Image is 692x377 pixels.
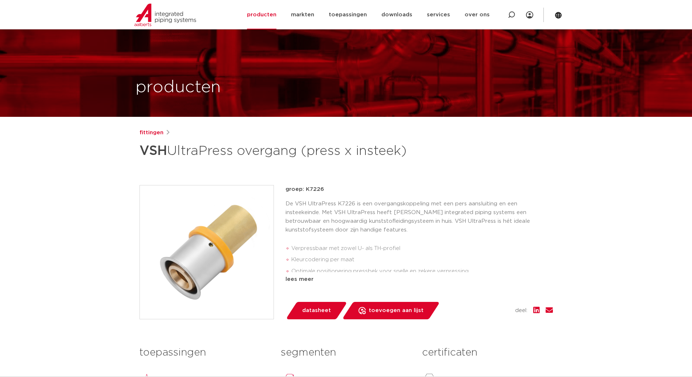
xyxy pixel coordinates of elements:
h1: UltraPress overgang (press x insteek) [139,140,412,162]
span: datasheet [302,305,331,316]
span: toevoegen aan lijst [369,305,424,316]
a: datasheet [286,302,347,319]
p: groep: K7226 [286,185,553,194]
li: Kleurcodering per maat [291,254,553,266]
strong: VSH [139,144,167,157]
h3: certificaten [422,345,553,360]
h3: toepassingen [139,345,270,360]
a: fittingen [139,128,163,137]
h3: segmenten [281,345,411,360]
p: De VSH UltraPress K7226 is een overgangskoppeling met een pers aansluiting en een insteekeinde. M... [286,200,553,234]
span: deel: [515,306,527,315]
li: Verpressbaar met zowel U- als TH-profiel [291,243,553,254]
img: Product Image for VSH UltraPress overgang (press x insteek) [140,185,274,319]
li: Optimale positionering pressbek voor snelle en zekere verpressing [291,266,553,277]
h1: producten [135,76,221,99]
div: lees meer [286,275,553,284]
